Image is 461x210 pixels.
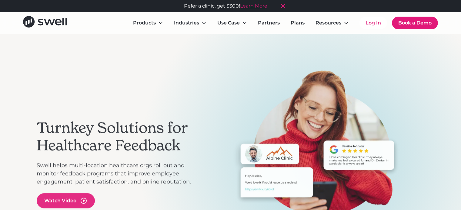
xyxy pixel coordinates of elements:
div: Use Case [212,17,252,29]
p: Swell helps multi-location healthcare orgs roll out and monitor feedback programs that improve em... [37,161,200,186]
h2: Turnkey Solutions for Healthcare Feedback [37,119,200,154]
div: Products [133,19,156,27]
div: Resources [316,19,341,27]
div: Resources [311,17,353,29]
a: Log In [359,17,387,29]
a: Plans [286,17,309,29]
div: Watch Video [44,197,76,204]
a: Learn More [240,2,267,10]
div: Industries [174,19,199,27]
div: Products [128,17,168,29]
a: open lightbox [37,193,95,208]
a: home [23,16,67,30]
a: Partners [253,17,285,29]
div: Use Case [217,19,240,27]
div: Refer a clinic, get $300! [184,2,267,10]
a: Book a Demo [392,17,438,29]
div: Industries [169,17,211,29]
